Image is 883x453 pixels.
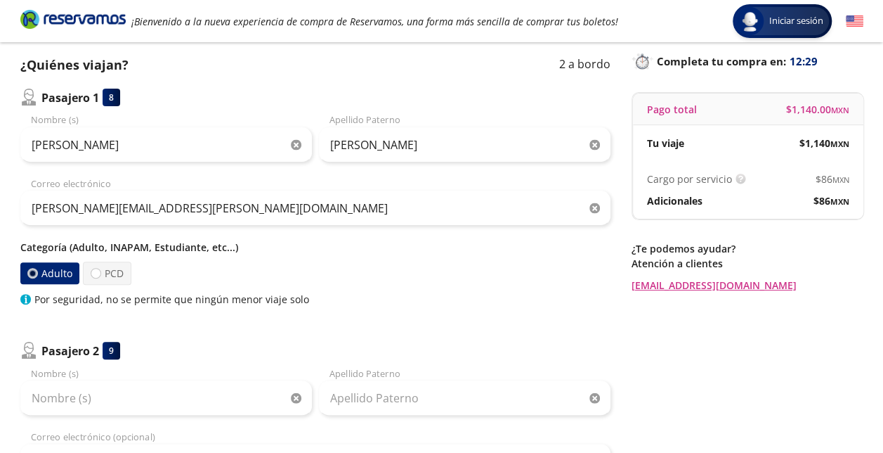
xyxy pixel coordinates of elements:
[559,56,610,75] p: 2 a bordo
[647,102,697,117] p: Pago total
[632,256,863,271] p: Atención a clientes
[790,53,818,70] span: 12:29
[846,13,863,30] button: English
[20,381,312,416] input: Nombre (s)
[131,15,618,28] em: ¡Bienvenido a la nueva experiencia de compra de Reservamos, una forma más sencilla de comprar tus...
[103,342,120,359] div: 9
[41,343,99,359] p: Pasajero 2
[632,278,863,293] a: [EMAIL_ADDRESS][DOMAIN_NAME]
[647,193,702,208] p: Adicionales
[20,8,126,34] a: Brand Logo
[632,51,863,71] p: Completa tu compra en :
[632,241,863,256] p: ¿Te podemos ayudar?
[799,136,849,151] span: $ 1,140
[830,196,849,207] small: MXN
[20,8,126,30] i: Brand Logo
[830,139,849,149] small: MXN
[20,240,610,255] p: Categoría (Adulto, INAPAM, Estudiante, etc...)
[647,172,732,186] p: Cargo por servicio
[20,191,610,226] input: Correo electrónico
[20,56,129,75] p: ¿Quiénes viajan?
[20,262,79,284] label: Adulto
[34,292,309,307] p: Por seguridad, no se permite que ningún menor viaje solo
[319,381,610,416] input: Apellido Paterno
[20,127,312,162] input: Nombre (s)
[816,172,849,186] span: $ 86
[103,89,120,106] div: 8
[786,102,849,117] span: $ 1,140.00
[83,262,131,285] label: PCD
[832,174,849,185] small: MXN
[831,105,849,115] small: MXN
[813,193,849,208] span: $ 86
[41,89,99,106] p: Pasajero 1
[647,136,684,151] p: Tu viaje
[319,127,610,162] input: Apellido Paterno
[764,14,829,28] span: Iniciar sesión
